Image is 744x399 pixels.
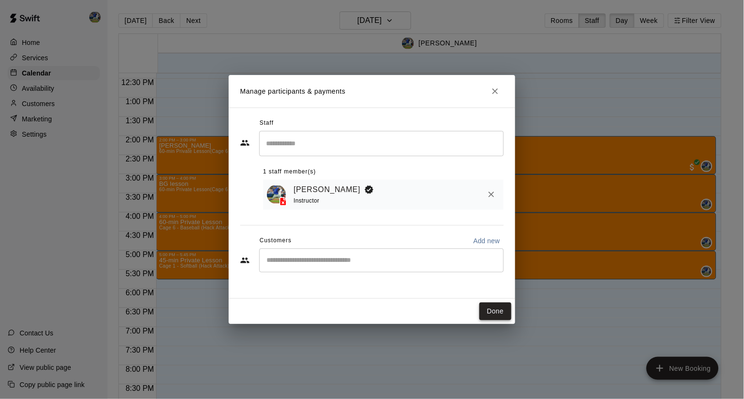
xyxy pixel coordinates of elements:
span: Instructor [294,197,319,204]
button: Remove [483,186,500,203]
button: Done [479,302,511,320]
svg: Customers [240,256,250,265]
span: Customers [260,233,292,248]
svg: Booking Owner [364,185,374,194]
p: Add new [473,236,500,246]
svg: Staff [240,138,250,148]
button: Add new [469,233,504,248]
span: Staff [260,116,274,131]
a: [PERSON_NAME] [294,183,361,196]
span: 1 staff member(s) [263,164,316,180]
div: Search staff [259,131,504,156]
button: Close [487,83,504,100]
div: Start typing to search customers... [259,248,504,272]
p: Manage participants & payments [240,86,346,97]
img: Brandon Gold [267,185,286,204]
